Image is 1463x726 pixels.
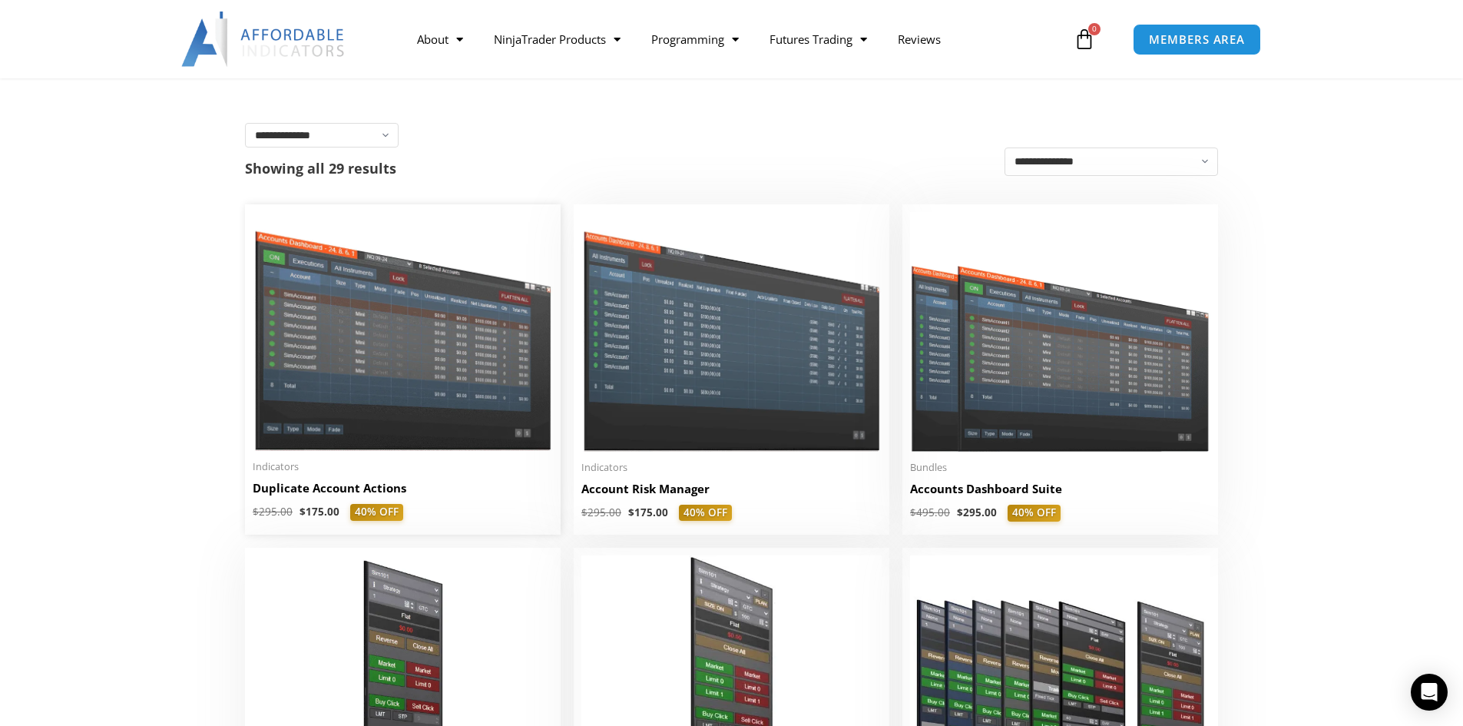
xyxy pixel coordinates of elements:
[957,506,963,519] span: $
[253,505,259,519] span: $
[245,161,396,175] p: Showing all 29 results
[300,505,306,519] span: $
[581,481,882,505] a: Account Risk Manager
[300,505,339,519] bdi: 175.00
[1088,23,1101,35] span: 0
[754,22,882,57] a: Futures Trading
[253,505,293,519] bdi: 295.00
[910,481,1210,505] a: Accounts Dashboard Suite
[402,22,1070,57] nav: Menu
[679,505,732,522] span: 40% OFF
[636,22,754,57] a: Programming
[1008,505,1061,522] span: 40% OFF
[402,22,478,57] a: About
[910,212,1210,452] img: Accounts Dashboard Suite
[628,506,634,519] span: $
[1133,24,1261,55] a: MEMBERS AREA
[181,12,346,67] img: LogoAI | Affordable Indicators – NinjaTrader
[910,481,1210,497] h2: Accounts Dashboard Suite
[957,506,997,519] bdi: 295.00
[581,481,882,497] h2: Account Risk Manager
[581,506,621,519] bdi: 295.00
[253,212,553,451] img: Duplicate Account Actions
[1051,17,1118,61] a: 0
[350,504,403,521] span: 40% OFF
[253,480,553,496] h2: Duplicate Account Actions
[253,460,553,473] span: Indicators
[1149,34,1245,45] span: MEMBERS AREA
[910,461,1210,474] span: Bundles
[581,212,882,451] img: Account Risk Manager
[581,506,588,519] span: $
[910,506,916,519] span: $
[910,506,950,519] bdi: 495.00
[478,22,636,57] a: NinjaTrader Products
[628,506,668,519] bdi: 175.00
[1411,674,1448,711] div: Open Intercom Messenger
[581,461,882,474] span: Indicators
[1005,148,1218,176] select: Shop order
[253,480,553,504] a: Duplicate Account Actions
[882,22,956,57] a: Reviews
